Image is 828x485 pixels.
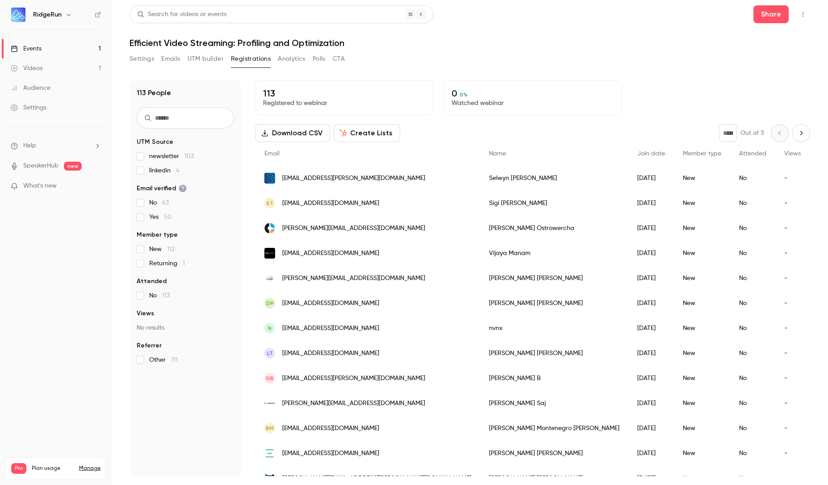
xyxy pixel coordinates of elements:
[775,316,810,341] div: -
[268,324,272,332] span: n
[11,141,101,151] li: help-dropdown-opener
[775,441,810,466] div: -
[628,441,674,466] div: [DATE]
[674,341,730,366] div: New
[11,64,42,73] div: Videos
[183,260,185,267] span: 1
[278,52,305,66] button: Analytics
[282,299,379,308] span: [EMAIL_ADDRESS][DOMAIN_NAME]
[264,151,280,157] span: Email
[628,416,674,441] div: [DATE]
[149,259,185,268] span: Returning
[480,316,628,341] div: nvnx
[628,266,674,291] div: [DATE]
[282,274,425,283] span: [PERSON_NAME][EMAIL_ADDRESS][DOMAIN_NAME]
[264,223,275,234] img: currentcorp.com
[137,10,226,19] div: Search for videos or events
[628,166,674,191] div: [DATE]
[740,129,764,138] p: Out of 3
[739,151,766,157] span: Attended
[282,374,425,383] span: [EMAIL_ADDRESS][PERSON_NAME][DOMAIN_NAME]
[683,151,721,157] span: Member type
[674,416,730,441] div: New
[149,291,170,300] span: No
[184,153,194,159] span: 103
[480,341,628,366] div: [PERSON_NAME] [PERSON_NAME]
[266,299,274,307] span: DP
[628,241,674,266] div: [DATE]
[730,391,775,416] div: No
[480,166,628,191] div: Selwyn [PERSON_NAME]
[792,124,810,142] button: Next page
[149,355,178,364] span: Other
[730,266,775,291] div: No
[628,291,674,316] div: [DATE]
[164,214,171,220] span: 50
[730,316,775,341] div: No
[137,309,154,318] span: Views
[266,374,274,382] span: GB
[775,166,810,191] div: -
[637,151,665,157] span: Join date
[188,52,224,66] button: UTM builder
[264,473,275,484] img: videoray.com
[334,124,400,142] button: Create Lists
[171,357,178,363] span: 111
[674,241,730,266] div: New
[730,366,775,391] div: No
[775,191,810,216] div: -
[480,191,628,216] div: Sigi [PERSON_NAME]
[149,152,194,161] span: newsletter
[628,391,674,416] div: [DATE]
[33,10,62,19] h6: RidgeRun
[176,167,180,174] span: 4
[263,99,426,108] p: Registered to webinar
[452,88,614,99] p: 0
[137,277,167,286] span: Attended
[23,161,59,171] a: SpeakerHub
[628,216,674,241] div: [DATE]
[784,151,801,157] span: Views
[264,273,275,284] img: ctag.com
[775,341,810,366] div: -
[137,341,162,350] span: Referrer
[674,366,730,391] div: New
[149,245,175,254] span: New
[282,249,379,258] span: [EMAIL_ADDRESS][DOMAIN_NAME]
[480,216,628,241] div: [PERSON_NAME] Ostrowercha
[23,141,36,151] span: Help
[775,241,810,266] div: -
[32,465,74,472] span: Plan usage
[282,224,425,233] span: [PERSON_NAME][EMAIL_ADDRESS][DOMAIN_NAME]
[264,398,275,409] img: ledatel.pl
[11,463,26,474] span: Pro
[674,166,730,191] div: New
[775,416,810,441] div: -
[137,184,187,193] span: Email verified
[231,52,271,66] button: Registrations
[149,213,171,222] span: Yes
[730,441,775,466] div: No
[130,38,810,48] h1: Efficient Video Streaming: Profiling and Optimization
[480,391,628,416] div: [PERSON_NAME] Saj
[674,316,730,341] div: New
[730,341,775,366] div: No
[137,323,234,332] p: No results
[730,191,775,216] div: No
[480,366,628,391] div: [PERSON_NAME] B
[282,324,379,333] span: [EMAIL_ADDRESS][DOMAIN_NAME]
[628,191,674,216] div: [DATE]
[489,151,506,157] span: Name
[11,84,50,92] div: Audience
[480,441,628,466] div: [PERSON_NAME] [PERSON_NAME]
[775,266,810,291] div: -
[480,416,628,441] div: [PERSON_NAME] Montenegro [PERSON_NAME]
[775,391,810,416] div: -
[452,99,614,108] p: Watched webinar
[149,166,180,175] span: linkedin
[730,416,775,441] div: No
[264,248,275,259] img: ivisecurity.com
[264,173,275,184] img: vanhalteren.com
[480,291,628,316] div: [PERSON_NAME] [PERSON_NAME]
[11,8,25,22] img: RidgeRun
